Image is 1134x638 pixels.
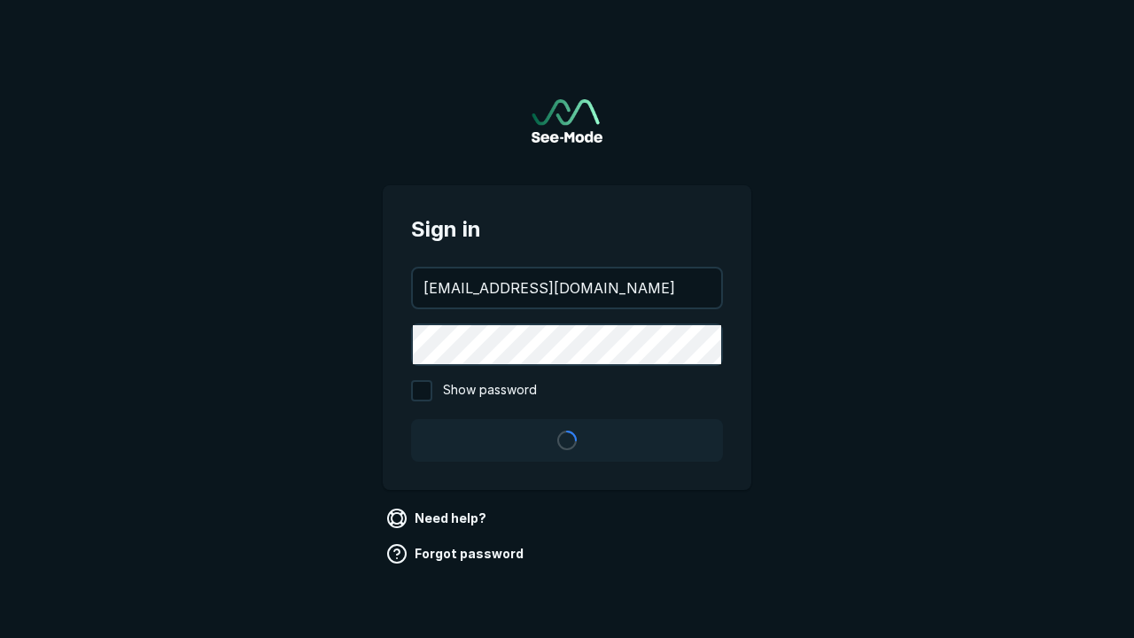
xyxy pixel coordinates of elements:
a: Forgot password [383,540,531,568]
a: Go to sign in [532,99,602,143]
img: See-Mode Logo [532,99,602,143]
input: your@email.com [413,268,721,307]
span: Sign in [411,214,723,245]
span: Show password [443,380,537,401]
a: Need help? [383,504,493,533]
